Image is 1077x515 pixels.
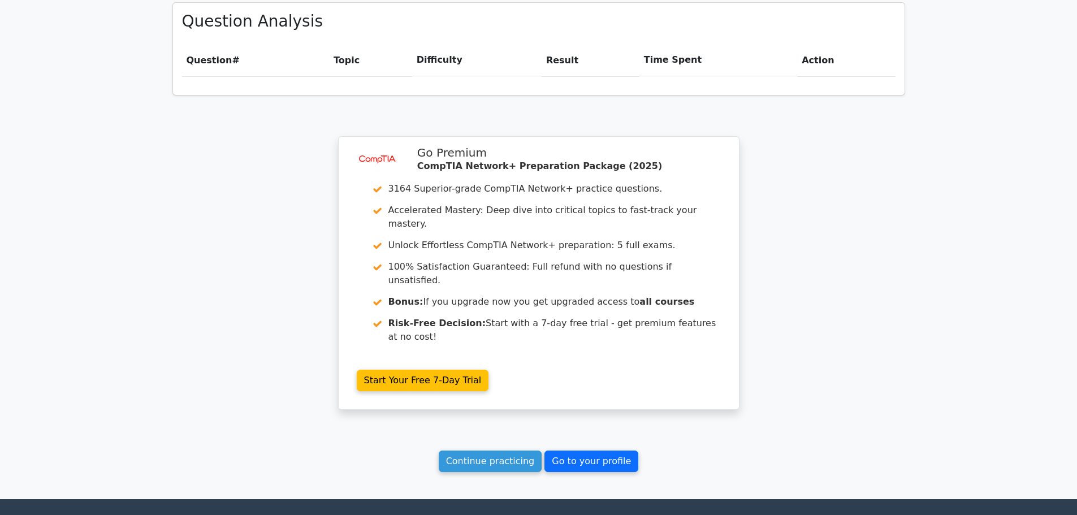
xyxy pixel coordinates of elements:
span: Question [187,55,232,66]
a: Start Your Free 7-Day Trial [357,370,489,391]
th: Time Spent [639,44,797,76]
th: Difficulty [412,44,542,76]
th: Action [797,44,895,76]
th: Result [542,44,639,76]
h3: Question Analysis [182,12,896,31]
a: Continue practicing [439,451,542,472]
th: # [182,44,329,76]
th: Topic [329,44,412,76]
a: Go to your profile [544,451,638,472]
